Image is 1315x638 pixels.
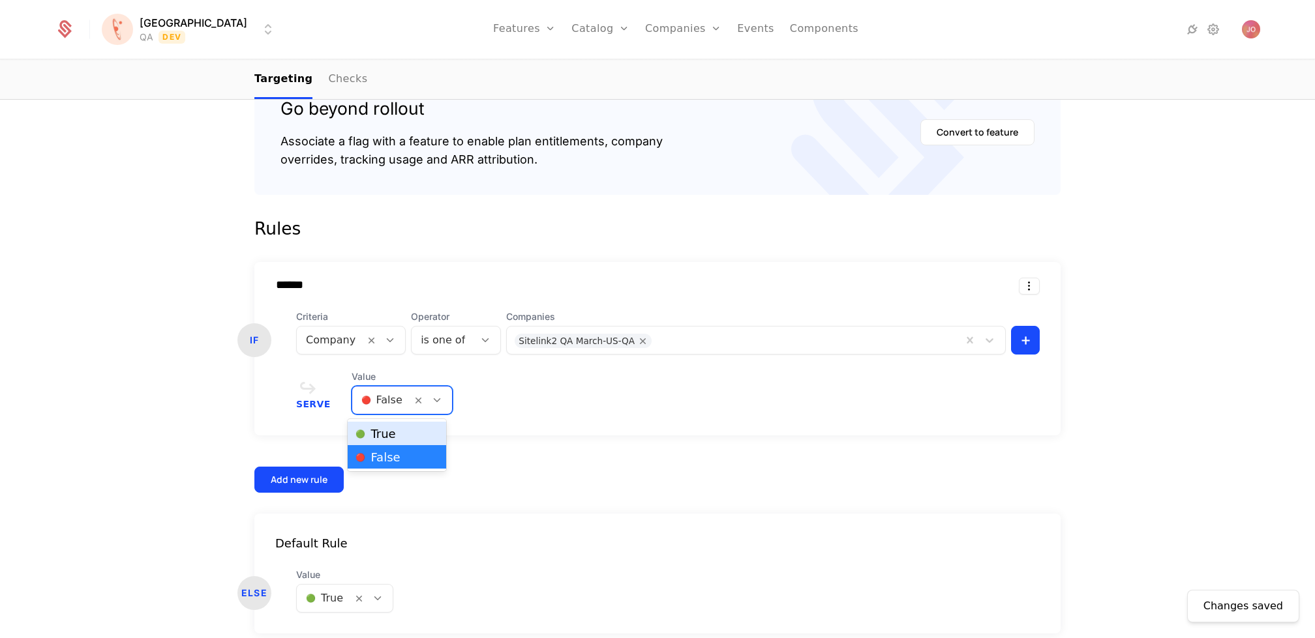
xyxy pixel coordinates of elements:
[280,96,663,122] div: Go beyond rollout
[159,31,185,44] span: Dev
[254,61,367,99] ul: Choose Sub Page
[635,334,652,348] div: Remove Sitelink2 QA March-US-QA
[296,310,406,323] span: Criteria
[1242,20,1260,38] img: Jelena Obradovic
[254,467,344,493] button: Add new rule
[254,61,312,99] a: Targeting
[506,310,1006,323] span: Companies
[411,310,501,323] span: Operator
[102,14,133,45] img: Florence
[280,132,663,169] div: Associate a flag with a feature to enable plan entitlements, company overrides, tracking usage an...
[1242,20,1260,38] button: Open user button
[106,15,276,44] button: Select environment
[328,61,367,99] a: Checks
[920,119,1035,145] button: Convert to feature
[254,61,1061,99] nav: Main
[355,428,395,440] span: True
[355,429,365,439] span: 🟢
[1205,22,1221,37] a: Settings
[296,399,331,409] span: Serve
[254,534,1061,553] div: Default Rule
[271,473,327,486] div: Add new rule
[352,370,453,383] span: Value
[237,576,271,610] div: ELSE
[1203,598,1283,614] div: Changes saved
[237,323,271,357] div: IF
[519,334,635,348] div: Sitelink2 QA March-US-QA
[355,452,400,463] span: False
[1019,278,1040,295] button: Select action
[296,568,393,581] span: Value
[140,15,247,31] span: [GEOGRAPHIC_DATA]
[254,216,1061,242] div: Rules
[1185,22,1200,37] a: Integrations
[355,452,365,463] span: 🔴
[140,31,153,44] div: QA
[1011,326,1040,355] button: +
